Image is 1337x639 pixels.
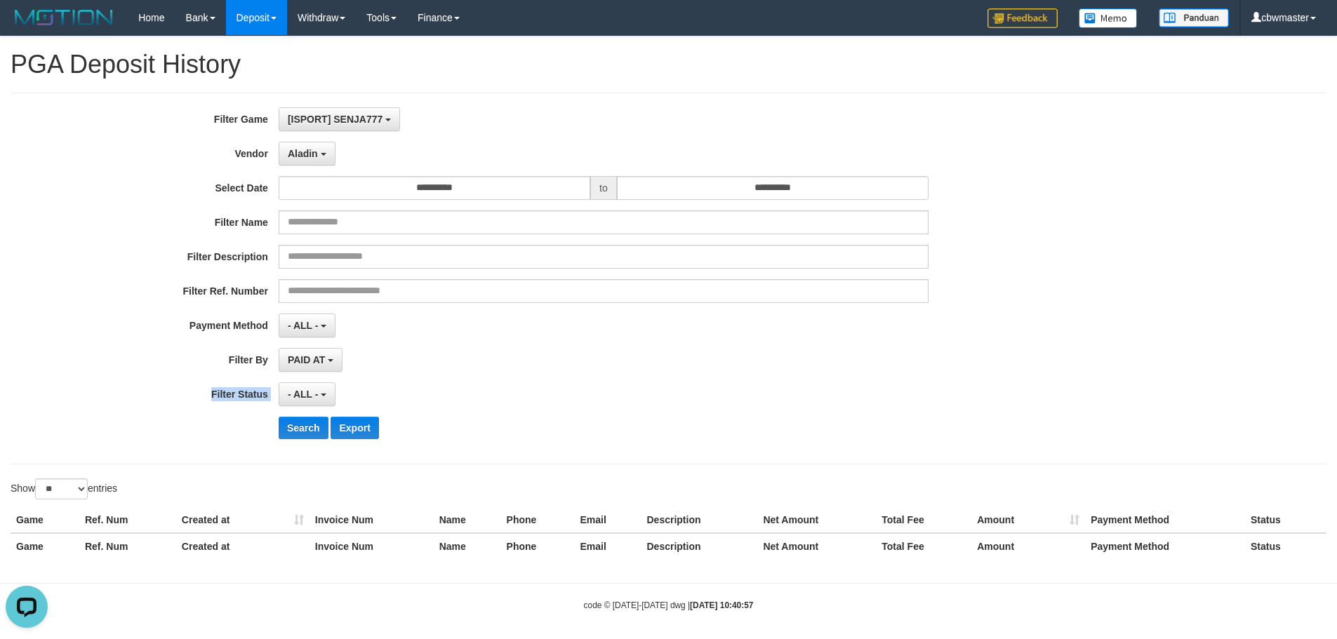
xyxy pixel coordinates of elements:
th: Ref. Num [79,507,176,533]
button: Aladin [279,142,335,166]
label: Show entries [11,478,117,499]
button: Open LiveChat chat widget [6,6,48,48]
th: Ref. Num [79,533,176,559]
th: Game [11,507,79,533]
img: MOTION_logo.png [11,7,117,28]
th: Total Fee [876,533,971,559]
th: Amount [971,507,1085,533]
th: Invoice Num [310,507,434,533]
th: Payment Method [1085,533,1245,559]
button: Export [331,417,378,439]
select: Showentries [35,478,88,499]
button: [ISPORT] SENJA777 [279,107,400,131]
th: Name [434,533,501,559]
button: Search [279,417,328,439]
span: - ALL - [288,320,319,331]
th: Status [1245,533,1326,559]
img: panduan.png [1159,8,1229,27]
img: Feedback.jpg [987,8,1058,28]
span: Aladin [288,148,318,159]
th: Description [641,533,757,559]
th: Name [434,507,501,533]
span: PAID AT [288,354,325,365]
th: Phone [501,533,575,559]
span: to [590,176,617,200]
th: Created at [176,507,310,533]
span: [ISPORT] SENJA777 [288,114,383,125]
th: Status [1245,507,1326,533]
th: Email [575,507,641,533]
th: Created at [176,533,310,559]
th: Amount [971,533,1085,559]
th: Total Fee [876,507,971,533]
span: - ALL - [288,389,319,400]
strong: [DATE] 10:40:57 [690,600,753,610]
th: Net Amount [757,507,876,533]
button: PAID AT [279,348,342,372]
th: Description [641,507,757,533]
button: - ALL - [279,314,335,337]
th: Payment Method [1085,507,1245,533]
th: Invoice Num [310,533,434,559]
th: Phone [501,507,575,533]
button: - ALL - [279,382,335,406]
th: Email [575,533,641,559]
img: Button%20Memo.svg [1079,8,1138,28]
th: Game [11,533,79,559]
h1: PGA Deposit History [11,51,1326,79]
small: code © [DATE]-[DATE] dwg | [584,600,754,610]
th: Net Amount [757,533,876,559]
